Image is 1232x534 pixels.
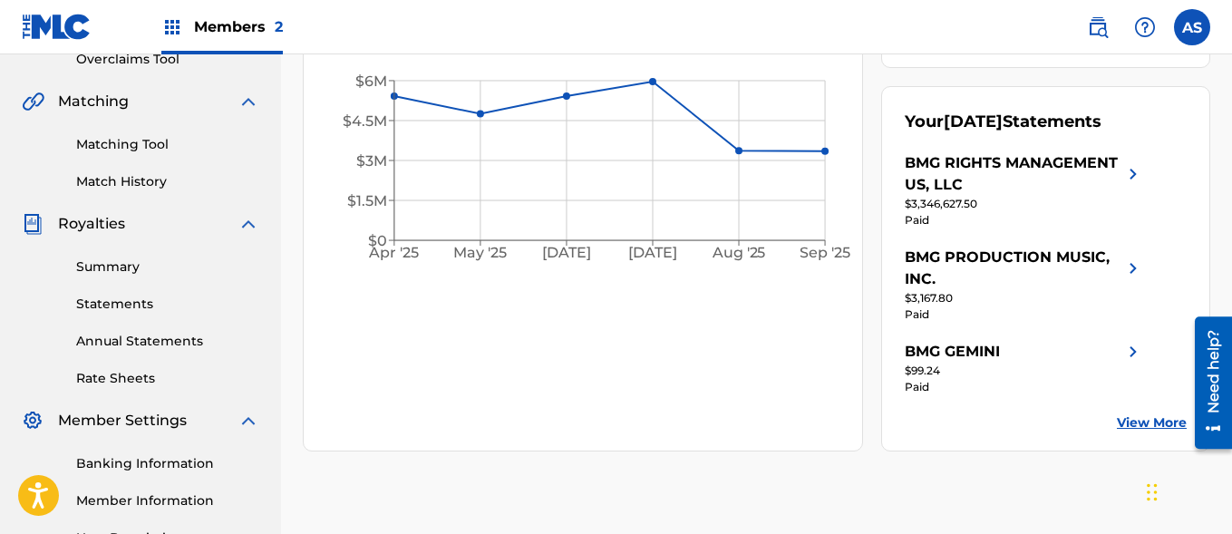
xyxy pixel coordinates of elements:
[76,369,259,388] a: Rate Sheets
[905,290,1144,306] div: $3,167.80
[800,245,851,262] tspan: Sep '25
[905,341,1144,395] a: BMG GEMINIright chevron icon$99.24Paid
[238,213,259,235] img: expand
[22,410,44,432] img: Member Settings
[1181,310,1232,456] iframe: Resource Center
[58,410,187,432] span: Member Settings
[1141,447,1232,534] iframe: Chat Widget
[712,245,766,262] tspan: Aug '25
[1080,9,1116,45] a: Public Search
[905,196,1144,212] div: $3,346,627.50
[343,112,387,130] tspan: $4.5M
[58,213,125,235] span: Royalties
[76,50,259,69] a: Overclaims Tool
[1117,413,1187,432] a: View More
[905,152,1122,196] div: BMG RIGHTS MANAGEMENT US, LLC
[161,16,183,38] img: Top Rightsholders
[1127,9,1163,45] div: Help
[76,172,259,191] a: Match History
[905,379,1144,395] div: Paid
[76,332,259,351] a: Annual Statements
[1174,9,1210,45] div: User Menu
[905,152,1144,228] a: BMG RIGHTS MANAGEMENT US, LLCright chevron icon$3,346,627.50Paid
[368,232,387,249] tspan: $0
[905,341,1000,363] div: BMG GEMINI
[58,91,129,112] span: Matching
[76,295,259,314] a: Statements
[355,73,387,90] tspan: $6M
[905,247,1144,323] a: BMG PRODUCTION MUSIC, INC.right chevron icon$3,167.80Paid
[542,245,591,262] tspan: [DATE]
[238,91,259,112] img: expand
[1122,152,1144,196] img: right chevron icon
[454,245,508,262] tspan: May '25
[275,18,283,35] span: 2
[238,410,259,432] img: expand
[905,363,1144,379] div: $99.24
[905,110,1101,134] div: Your Statements
[76,257,259,277] a: Summary
[1122,341,1144,363] img: right chevron icon
[22,14,92,40] img: MLC Logo
[356,152,387,170] tspan: $3M
[1122,247,1144,290] img: right chevron icon
[629,245,678,262] tspan: [DATE]
[1087,16,1109,38] img: search
[22,213,44,235] img: Royalties
[76,454,259,473] a: Banking Information
[1134,16,1156,38] img: help
[347,192,387,209] tspan: $1.5M
[944,112,1003,131] span: [DATE]
[76,135,259,154] a: Matching Tool
[369,245,420,262] tspan: Apr '25
[194,16,283,37] span: Members
[1147,465,1158,519] div: Drag
[905,212,1144,228] div: Paid
[76,491,259,510] a: Member Information
[905,247,1122,290] div: BMG PRODUCTION MUSIC, INC.
[905,306,1144,323] div: Paid
[22,91,44,112] img: Matching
